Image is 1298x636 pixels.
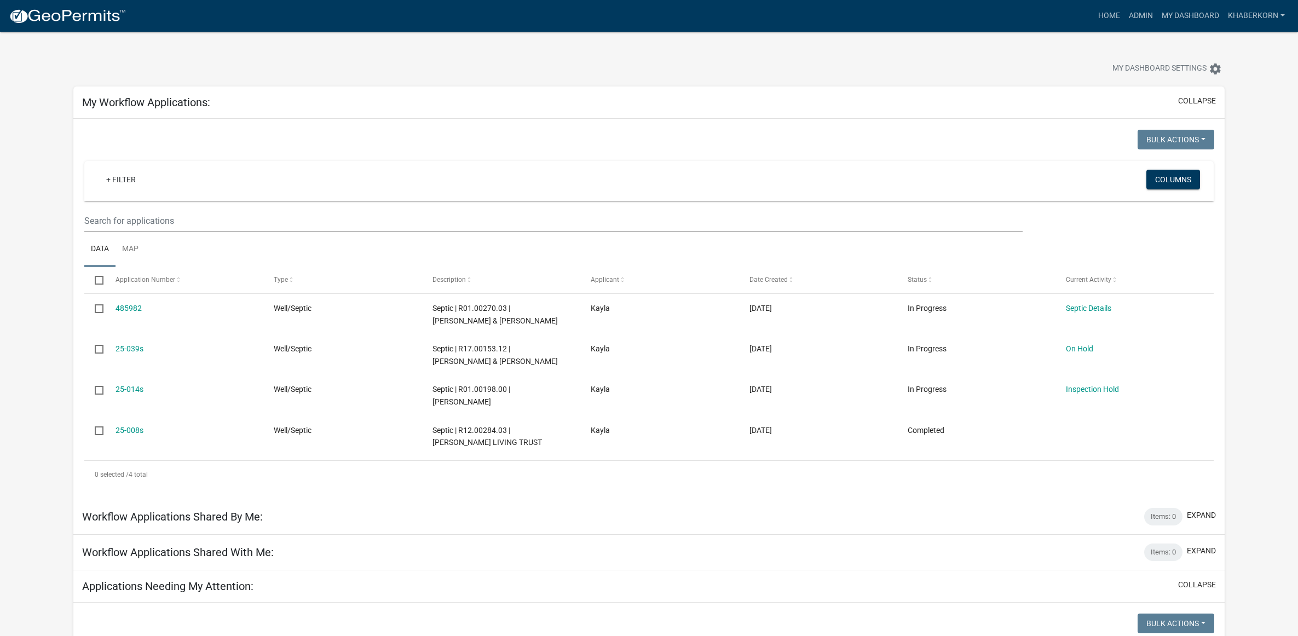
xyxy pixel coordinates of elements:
span: 05/01/2025 [749,426,772,435]
div: collapse [73,119,1225,499]
a: Admin [1124,5,1157,26]
span: Kayla [591,385,610,394]
span: Well/Septic [274,304,311,313]
span: 05/23/2025 [749,385,772,394]
span: Completed [908,426,944,435]
datatable-header-cell: Select [84,267,105,293]
span: 09/30/2025 [749,304,772,313]
span: Well/Septic [274,344,311,353]
datatable-header-cell: Applicant [580,267,739,293]
h5: Workflow Applications Shared By Me: [82,510,263,523]
a: 25-014s [116,385,143,394]
span: Description [432,276,466,284]
button: collapse [1178,579,1216,591]
span: Septic | R12.00284.03 | DONDLINGER LIVING TRUST [432,426,542,447]
span: Applicant [591,276,619,284]
div: 4 total [84,461,1214,488]
datatable-header-cell: Type [263,267,422,293]
div: Items: 0 [1144,508,1182,525]
a: 25-039s [116,344,143,353]
a: On Hold [1066,344,1093,353]
button: collapse [1178,95,1216,107]
span: In Progress [908,344,947,353]
a: Data [84,232,116,267]
button: Columns [1146,170,1200,189]
a: Map [116,232,145,267]
a: Inspection Hold [1066,385,1119,394]
a: Septic Details [1066,304,1111,313]
button: Bulk Actions [1138,130,1214,149]
a: 25-008s [116,426,143,435]
span: Kayla [591,344,610,353]
a: 485982 [116,304,142,313]
datatable-header-cell: Current Activity [1055,267,1214,293]
span: Current Activity [1066,276,1111,284]
span: In Progress [908,304,947,313]
a: + Filter [97,170,145,189]
datatable-header-cell: Status [897,267,1055,293]
h5: Applications Needing My Attention: [82,580,253,593]
span: 0 selected / [95,471,129,478]
input: Search for applications [84,210,1023,232]
span: Kayla [591,426,610,435]
h5: Workflow Applications Shared With Me: [82,546,274,559]
button: Bulk Actions [1138,614,1214,633]
span: Date Created [749,276,788,284]
i: settings [1209,62,1222,76]
button: expand [1187,545,1216,557]
button: expand [1187,510,1216,521]
span: Septic | R17.00153.12 | RUSSELL & ASHLEY RILEY [432,344,558,366]
button: My Dashboard Settingssettings [1104,58,1231,79]
span: Status [908,276,927,284]
span: Well/Septic [274,426,311,435]
a: My Dashboard [1157,5,1224,26]
span: In Progress [908,385,947,394]
span: Application Number [116,276,175,284]
span: Kayla [591,304,610,313]
span: Type [274,276,288,284]
span: My Dashboard Settings [1112,62,1207,76]
a: khaberkorn [1224,5,1289,26]
datatable-header-cell: Description [422,267,580,293]
datatable-header-cell: Date Created [739,267,897,293]
div: Items: 0 [1144,544,1182,561]
span: Well/Septic [274,385,311,394]
h5: My Workflow Applications: [82,96,210,109]
span: 08/08/2025 [749,344,772,353]
span: Septic | R01.00270.03 | MICHAL S & ALYSON D ALBERS [432,304,558,325]
a: Home [1094,5,1124,26]
span: Septic | R01.00198.00 | LLOYD A BUDENSIEK [432,385,510,406]
datatable-header-cell: Application Number [105,267,263,293]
